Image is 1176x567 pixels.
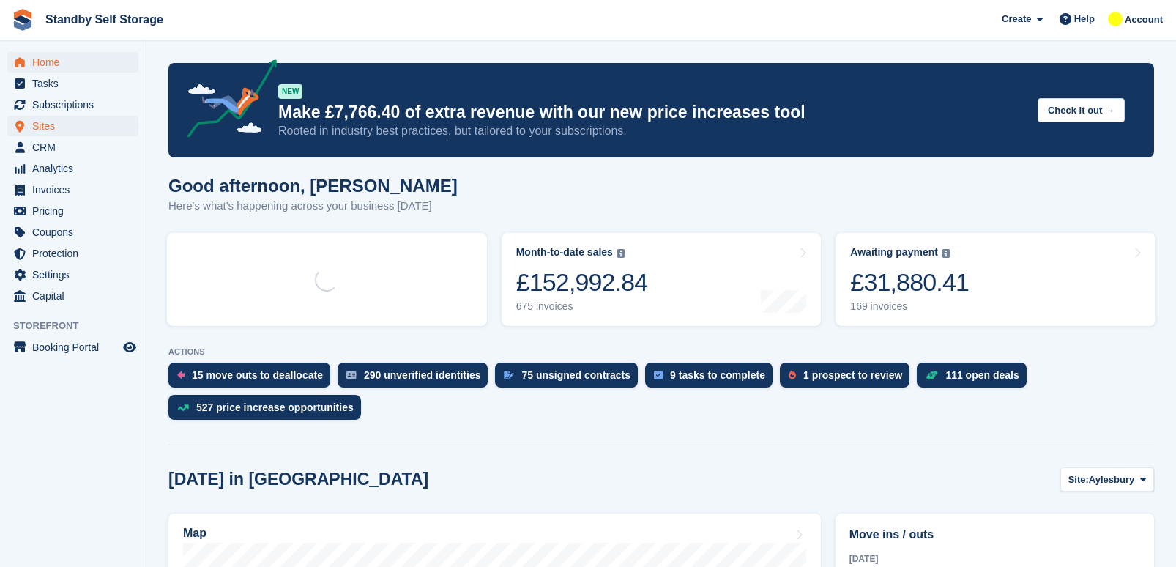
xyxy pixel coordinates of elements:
[32,94,120,115] span: Subscriptions
[803,369,902,381] div: 1 prospect to review
[1125,12,1163,27] span: Account
[32,137,120,157] span: CRM
[168,395,368,427] a: 527 price increase opportunities
[168,347,1154,357] p: ACTIONS
[502,233,822,326] a: Month-to-date sales £152,992.84 675 invoices
[177,371,185,379] img: move_outs_to_deallocate_icon-f764333ba52eb49d3ac5e1228854f67142a1ed5810a6f6cc68b1a99e826820c5.svg
[516,246,613,259] div: Month-to-date sales
[278,123,1026,139] p: Rooted in industry best practices, but tailored to your subscriptions.
[32,52,120,73] span: Home
[945,369,1019,381] div: 111 open deals
[670,369,765,381] div: 9 tasks to complete
[13,319,146,333] span: Storefront
[121,338,138,356] a: Preview store
[521,369,630,381] div: 75 unsigned contracts
[942,249,950,258] img: icon-info-grey-7440780725fd019a000dd9b08b2336e03edf1995a4989e88bcd33f0948082b44.svg
[1108,12,1123,26] img: Glenn Fisher
[7,158,138,179] a: menu
[192,369,323,381] div: 15 move outs to deallocate
[175,59,278,143] img: price-adjustments-announcement-icon-8257ccfd72463d97f412b2fc003d46551f7dbcb40ab6d574587a9cd5c0d94...
[654,371,663,379] img: task-75834270c22a3079a89374b754ae025e5fb1db73e45f91037f5363f120a921f8.svg
[168,470,428,489] h2: [DATE] in [GEOGRAPHIC_DATA]
[7,179,138,200] a: menu
[168,363,338,395] a: 15 move outs to deallocate
[7,201,138,221] a: menu
[346,371,357,379] img: verify_identity-adf6edd0f0f0b5bbfe63781bf79b02c33cf7c696d77639b501bdc392416b5a36.svg
[196,401,354,413] div: 527 price increase opportunities
[789,371,796,379] img: prospect-51fa495bee0391a8d652442698ab0144808aea92771e9ea1ae160a38d050c398.svg
[836,233,1155,326] a: Awaiting payment £31,880.41 169 invoices
[850,246,938,259] div: Awaiting payment
[1060,467,1154,492] button: Site: Aylesbury
[504,371,514,379] img: contract_signature_icon-13c848040528278c33f63329250d36e43548de30e8caae1d1a13099fd9432cc5.svg
[617,249,625,258] img: icon-info-grey-7440780725fd019a000dd9b08b2336e03edf1995a4989e88bcd33f0948082b44.svg
[32,337,120,357] span: Booking Portal
[926,370,938,380] img: deal-1b604bf984904fb50ccaf53a9ad4b4a5d6e5aea283cecdc64d6e3604feb123c2.svg
[12,9,34,31] img: stora-icon-8386f47178a22dfd0bd8f6a31ec36ba5ce8667c1dd55bd0f319d3a0aa187defe.svg
[1038,98,1125,122] button: Check it out →
[7,116,138,136] a: menu
[168,198,458,215] p: Here's what's happening across your business [DATE]
[1074,12,1095,26] span: Help
[364,369,481,381] div: 290 unverified identities
[7,137,138,157] a: menu
[516,267,648,297] div: £152,992.84
[7,264,138,285] a: menu
[1089,472,1134,487] span: Aylesbury
[168,176,458,196] h1: Good afternoon, [PERSON_NAME]
[278,102,1026,123] p: Make £7,766.40 of extra revenue with our new price increases tool
[32,222,120,242] span: Coupons
[7,73,138,94] a: menu
[516,300,648,313] div: 675 invoices
[32,264,120,285] span: Settings
[183,527,206,540] h2: Map
[32,201,120,221] span: Pricing
[7,243,138,264] a: menu
[40,7,169,31] a: Standby Self Storage
[278,84,302,99] div: NEW
[32,243,120,264] span: Protection
[338,363,496,395] a: 290 unverified identities
[850,300,969,313] div: 169 invoices
[1068,472,1089,487] span: Site:
[849,526,1140,544] h2: Move ins / outs
[32,286,120,306] span: Capital
[32,73,120,94] span: Tasks
[850,267,969,297] div: £31,880.41
[917,363,1033,395] a: 111 open deals
[32,116,120,136] span: Sites
[780,363,917,395] a: 1 prospect to review
[7,94,138,115] a: menu
[495,363,645,395] a: 75 unsigned contracts
[32,179,120,200] span: Invoices
[645,363,780,395] a: 9 tasks to complete
[849,552,1140,566] div: [DATE]
[7,337,138,357] a: menu
[1002,12,1031,26] span: Create
[7,286,138,306] a: menu
[7,52,138,73] a: menu
[32,158,120,179] span: Analytics
[177,404,189,411] img: price_increase_opportunities-93ffe204e8149a01c8c9dc8f82e8f89637d9d84a8eef4429ea346261dce0b2c0.svg
[7,222,138,242] a: menu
